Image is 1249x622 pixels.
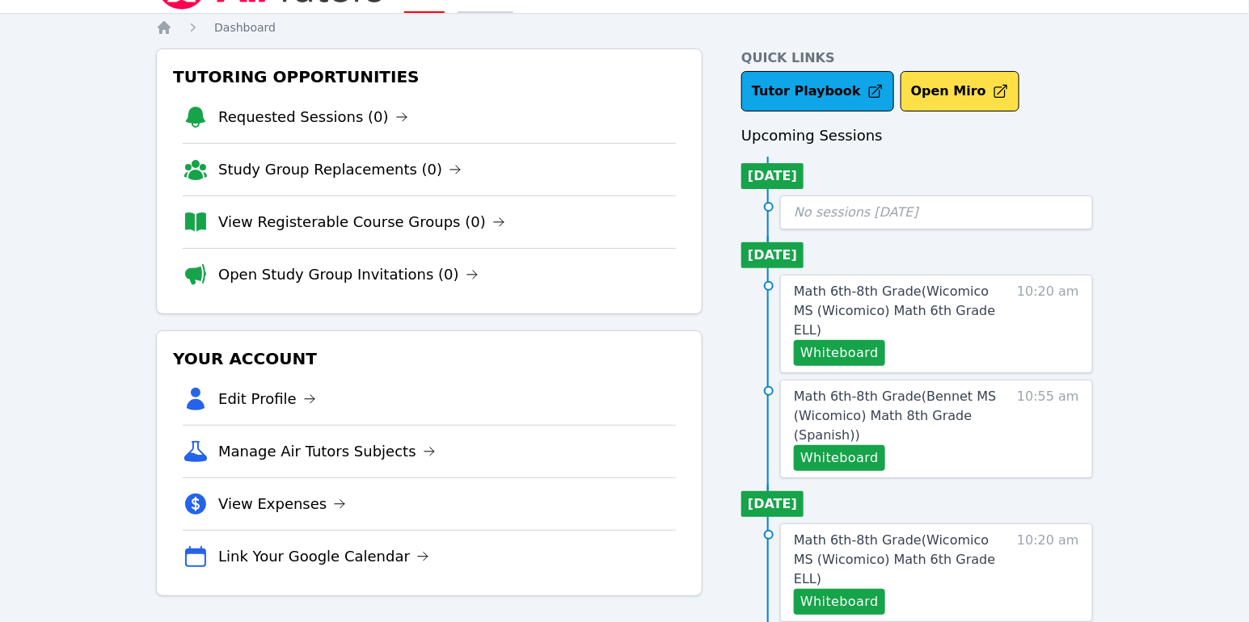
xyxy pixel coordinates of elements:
a: Study Group Replacements (0) [218,158,462,181]
nav: Breadcrumb [156,19,1093,36]
a: Math 6th-8th Grade(Bennet MS (Wicomico) Math 8th Grade (Spanish)) [794,387,1008,445]
a: Manage Air Tutors Subjects [218,440,436,463]
span: 10:20 am [1017,531,1079,615]
a: Tutor Playbook [741,71,894,111]
li: [DATE] [741,163,804,189]
a: View Expenses [218,493,346,515]
h4: Quick Links [741,48,1093,68]
span: No sessions [DATE] [794,204,918,220]
li: [DATE] [741,491,804,517]
h3: Your Account [170,344,689,373]
a: Math 6th-8th Grade(Wicomico MS (Wicomico) Math 6th Grade ELL) [794,282,1008,340]
li: [DATE] [741,242,804,268]
button: Whiteboard [794,589,885,615]
button: Open Miro [901,71,1019,111]
span: Math 6th-8th Grade ( Bennet MS (Wicomico) Math 8th Grade (Spanish) ) [794,389,996,443]
a: Edit Profile [218,388,316,410]
span: Math 6th-8th Grade ( Wicomico MS (Wicomico) Math 6th Grade ELL ) [794,532,995,586]
span: Math 6th-8th Grade ( Wicomico MS (Wicomico) Math 6th Grade ELL ) [794,284,995,338]
a: Math 6th-8th Grade(Wicomico MS (Wicomico) Math 6th Grade ELL) [794,531,1008,589]
span: 10:20 am [1017,282,1079,366]
h3: Tutoring Opportunities [170,62,689,91]
span: Dashboard [214,21,276,34]
a: View Registerable Course Groups (0) [218,211,505,233]
a: Link Your Google Calendar [218,545,429,568]
h3: Upcoming Sessions [741,124,1093,147]
button: Whiteboard [794,340,885,366]
a: Dashboard [214,19,276,36]
a: Open Study Group Invitations (0) [218,263,479,286]
button: Whiteboard [794,445,885,471]
a: Requested Sessions (0) [218,106,408,128]
span: 10:55 am [1017,387,1079,471]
